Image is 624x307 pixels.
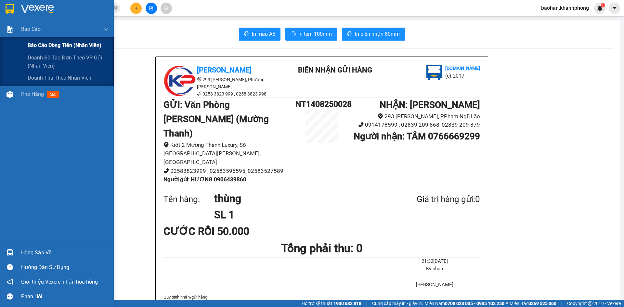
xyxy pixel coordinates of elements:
[21,292,109,301] div: Phản hồi
[214,190,385,207] h1: thùng
[114,6,118,10] span: close-circle
[424,300,504,307] span: Miền Nam
[130,3,142,14] button: plus
[71,8,86,24] img: logo.jpg
[445,72,480,80] li: (c) 2017
[163,99,269,139] b: GỬI : Văn Phòng [PERSON_NAME] (Mường Thanh)
[7,264,13,270] span: question-circle
[445,66,480,71] b: [DOMAIN_NAME]
[134,6,138,10] span: plus
[510,300,556,307] span: Miền Bắc
[55,25,89,30] b: [DOMAIN_NAME]
[21,262,109,272] div: Hướng dẫn sử dụng
[597,5,603,11] img: icon-new-feature
[161,3,172,14] button: aim
[163,65,196,97] img: logo.jpg
[163,142,169,147] span: environment
[21,278,98,286] span: Giới thiệu Vexere, nhận hoa hồng
[378,113,383,119] span: environment
[149,6,153,10] span: file-add
[295,98,348,110] h1: NT1408250028
[372,300,423,307] span: Cung cấp máy in - giấy in:
[298,30,332,38] span: In tem 100mm
[380,99,480,110] b: NHẬN : [PERSON_NAME]
[6,249,13,256] img: warehouse-icon
[239,28,280,41] button: printerIn mẫu A5
[602,3,604,7] span: 1
[612,5,617,11] span: caret-down
[426,65,442,80] img: logo.jpg
[244,31,249,37] span: printer
[197,91,201,96] span: phone
[342,28,405,41] button: printerIn biên nhận 80mm
[6,26,13,33] img: solution-icon
[333,301,361,306] strong: 1900 633 818
[164,6,168,10] span: aim
[42,9,62,51] b: BIÊN NHẬN GỬI HÀNG
[445,301,504,306] strong: 0708 023 035 - 0935 103 250
[389,265,480,273] li: Ký nhận
[214,207,385,223] h1: SL 1
[358,122,364,127] span: phone
[163,176,246,183] b: Người gửi : HƯƠNG 0906439860
[354,131,480,142] b: Người nhận : TÂM 0766669299
[252,30,275,38] span: In mẫu A5
[197,66,252,74] b: [PERSON_NAME]
[8,42,37,72] b: [PERSON_NAME]
[285,28,337,41] button: printerIn tem 100mm
[163,239,480,257] h1: Tổng phải thu: 0
[6,91,13,98] img: warehouse-icon
[163,141,295,167] li: Kiôt 2 Mường Thanh Luxury, Số [GEOGRAPHIC_DATA][PERSON_NAME], [GEOGRAPHIC_DATA]
[302,300,361,307] span: Hỗ trợ kỹ thuật:
[21,25,41,33] span: Báo cáo
[163,76,280,90] li: 293 [PERSON_NAME], Phường [PERSON_NAME]
[28,74,91,82] span: Doanh thu theo nhân viên
[601,3,605,7] sup: 1
[298,66,372,74] b: BIÊN NHẬN GỬI HÀNG
[588,301,592,306] span: copyright
[104,27,109,32] span: down
[389,258,480,265] li: 21:32[DATE]
[21,248,109,258] div: Hàng sắp về
[197,77,201,82] span: environment
[528,301,556,306] strong: 0369 525 060
[55,31,89,39] li: (c) 2017
[366,300,367,307] span: |
[6,4,14,14] img: logo-vxr
[355,30,400,38] span: In biên nhận 80mm
[47,91,59,98] span: mới
[506,302,508,305] span: ⚪️
[163,223,268,239] div: CƯỚC RỒI 50.000
[348,121,480,129] li: 0914178599 , 02839 209 868, 02839 209 879
[114,5,118,11] span: close-circle
[163,193,214,206] div: Tên hàng:
[21,91,44,97] span: Kho hàng
[536,4,594,12] span: baohan.khanhphong
[163,168,169,173] span: phone
[348,112,480,121] li: 293 [PERSON_NAME], PPhạm Ngũ Lão
[28,41,101,49] span: Báo cáo dòng tiền (nhân viên)
[389,281,480,289] li: [PERSON_NAME]
[7,279,13,285] span: notification
[609,3,620,14] button: caret-down
[163,90,280,97] li: 0258 3823 999 , 0258 3823 998
[7,293,13,300] span: message
[8,8,41,41] img: logo.jpg
[291,31,296,37] span: printer
[146,3,157,14] button: file-add
[347,31,352,37] span: printer
[28,54,109,70] span: Doanh số tạo đơn theo VP gửi (nhân viên)
[561,300,562,307] span: |
[385,193,480,206] div: Giá trị hàng gửi: 0
[163,167,295,175] li: 02583823999 , 02583595595, 02583527589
